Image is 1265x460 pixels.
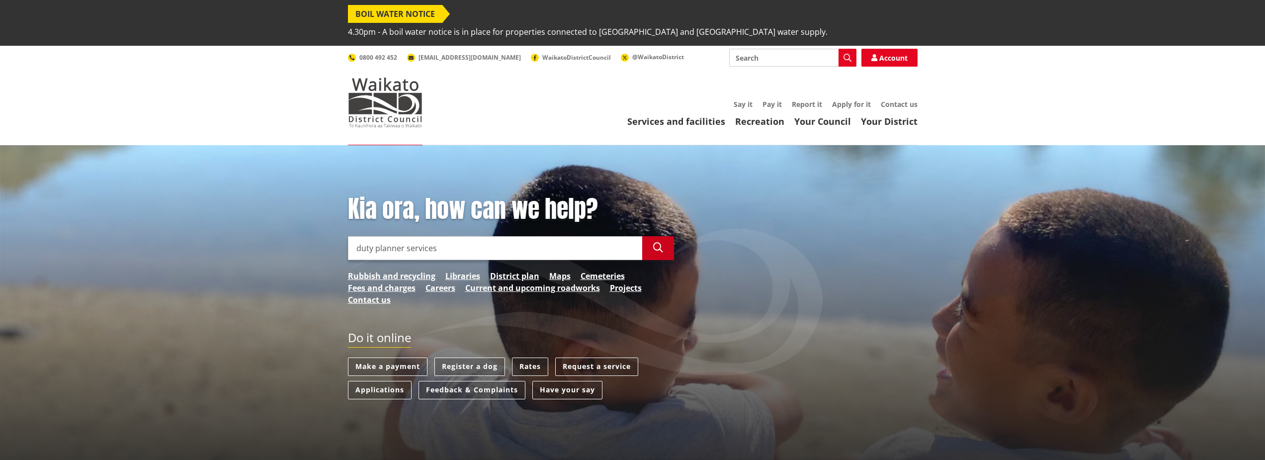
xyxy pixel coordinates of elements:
[348,195,674,224] h1: Kia ora, how can we help?
[445,270,480,282] a: Libraries
[735,115,784,127] a: Recreation
[792,99,822,109] a: Report it
[555,358,638,376] a: Request a service
[532,381,602,399] a: Have your say
[627,115,725,127] a: Services and facilities
[465,282,600,294] a: Current and upcoming roadworks
[419,381,525,399] a: Feedback & Complaints
[512,358,548,376] a: Rates
[832,99,871,109] a: Apply for it
[1219,418,1255,454] iframe: Messenger Launcher
[861,115,918,127] a: Your District
[734,99,753,109] a: Say it
[348,5,442,23] span: BOIL WATER NOTICE
[348,282,416,294] a: Fees and charges
[348,78,422,127] img: Waikato District Council - Te Kaunihera aa Takiwaa o Waikato
[621,53,684,61] a: @WaikatoDistrict
[861,49,918,67] a: Account
[348,358,427,376] a: Make a payment
[542,53,611,62] span: WaikatoDistrictCouncil
[531,53,611,62] a: WaikatoDistrictCouncil
[632,53,684,61] span: @WaikatoDistrict
[434,358,505,376] a: Register a dog
[490,270,539,282] a: District plan
[359,53,397,62] span: 0800 492 452
[729,49,856,67] input: Search input
[794,115,851,127] a: Your Council
[549,270,571,282] a: Maps
[348,294,391,306] a: Contact us
[762,99,782,109] a: Pay it
[348,331,411,348] h2: Do it online
[425,282,455,294] a: Careers
[348,381,412,399] a: Applications
[610,282,642,294] a: Projects
[407,53,521,62] a: [EMAIL_ADDRESS][DOMAIN_NAME]
[348,53,397,62] a: 0800 492 452
[581,270,625,282] a: Cemeteries
[348,236,642,260] input: Search input
[348,270,435,282] a: Rubbish and recycling
[419,53,521,62] span: [EMAIL_ADDRESS][DOMAIN_NAME]
[881,99,918,109] a: Contact us
[348,23,828,41] span: 4.30pm - A boil water notice is in place for properties connected to [GEOGRAPHIC_DATA] and [GEOGR...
